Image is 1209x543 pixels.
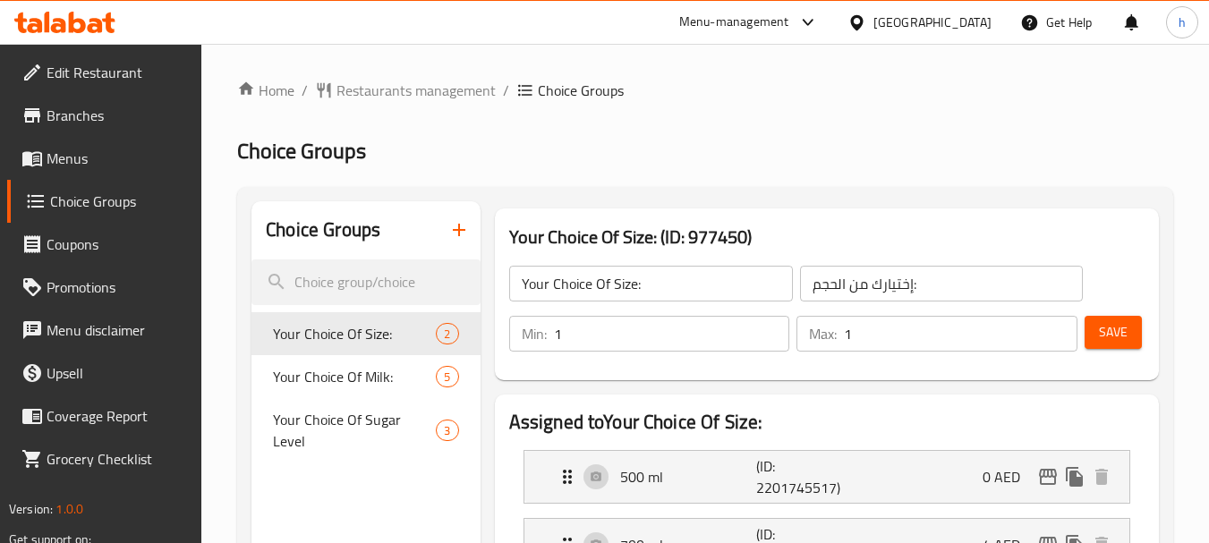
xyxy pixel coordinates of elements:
[509,409,1145,436] h2: Assigned to Your Choice Of Size:
[436,366,458,387] div: Choices
[302,80,308,101] li: /
[251,312,480,355] div: Your Choice Of Size:2
[47,405,188,427] span: Coverage Report
[7,437,202,480] a: Grocery Checklist
[273,366,436,387] span: Your Choice Of Milk:
[7,309,202,352] a: Menu disclaimer
[336,80,496,101] span: Restaurants management
[524,451,1129,503] div: Expand
[50,191,188,212] span: Choice Groups
[47,362,188,384] span: Upsell
[522,323,547,344] p: Min:
[1179,13,1186,32] span: h
[7,51,202,94] a: Edit Restaurant
[503,80,509,101] li: /
[237,80,294,101] a: Home
[266,216,380,243] h2: Choice Groups
[809,323,837,344] p: Max:
[437,422,457,439] span: 3
[47,319,188,341] span: Menu disclaimer
[7,94,202,137] a: Branches
[436,420,458,441] div: Choices
[1088,463,1115,490] button: delete
[273,323,436,344] span: Your Choice Of Size:
[620,466,757,488] p: 500 ml
[509,443,1145,511] li: Expand
[679,12,789,33] div: Menu-management
[315,80,496,101] a: Restaurants management
[1061,463,1088,490] button: duplicate
[47,148,188,169] span: Menus
[47,233,188,255] span: Coupons
[7,137,202,180] a: Menus
[437,326,457,343] span: 2
[9,497,53,521] span: Version:
[47,448,188,470] span: Grocery Checklist
[7,223,202,266] a: Coupons
[7,395,202,437] a: Coverage Report
[251,259,480,305] input: search
[538,80,624,101] span: Choice Groups
[7,352,202,395] a: Upsell
[756,455,847,498] p: (ID: 2201745517)
[237,80,1173,101] nav: breadcrumb
[1034,463,1061,490] button: edit
[47,62,188,83] span: Edit Restaurant
[47,276,188,298] span: Promotions
[251,398,480,462] div: Your Choice Of Sugar Level3
[7,180,202,223] a: Choice Groups
[273,409,436,452] span: Your Choice Of Sugar Level
[509,223,1145,251] h3: Your Choice Of Size: (ID: 977450)
[47,105,188,126] span: Branches
[55,497,83,521] span: 1.0.0
[7,266,202,309] a: Promotions
[237,131,366,171] span: Choice Groups
[983,466,1034,488] p: 0 AED
[437,369,457,386] span: 5
[873,13,992,32] div: [GEOGRAPHIC_DATA]
[251,355,480,398] div: Your Choice Of Milk:5
[1099,321,1128,344] span: Save
[1085,316,1142,349] button: Save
